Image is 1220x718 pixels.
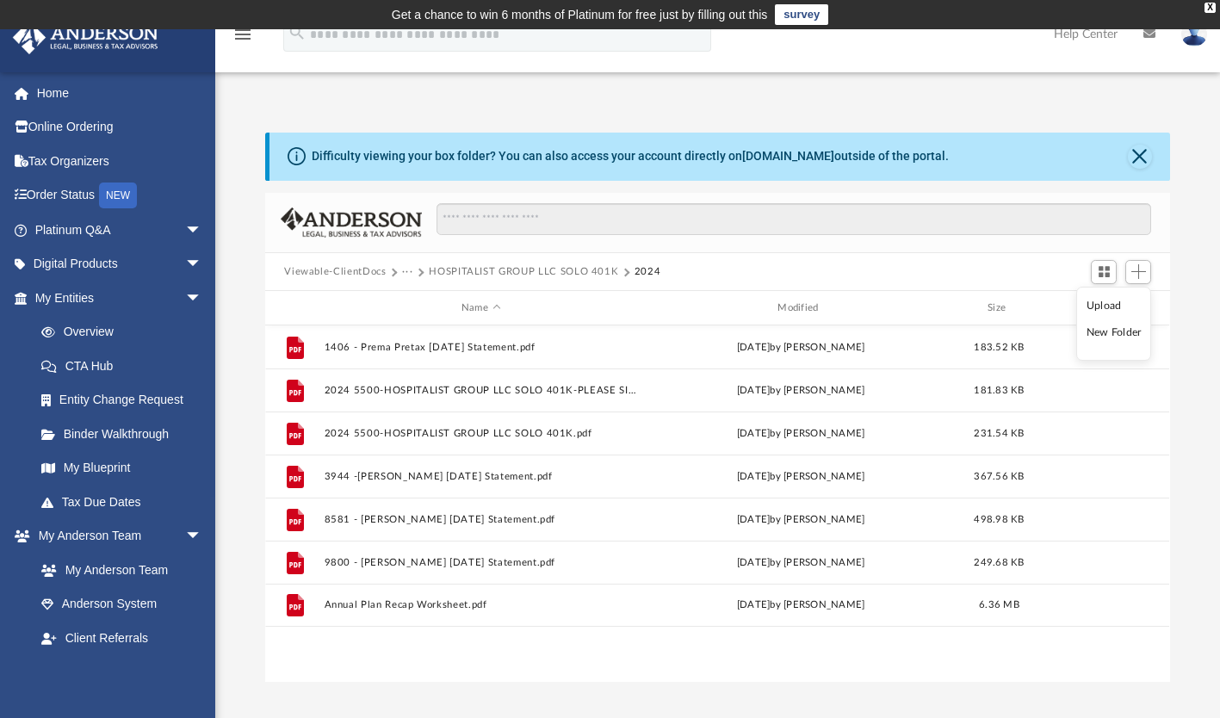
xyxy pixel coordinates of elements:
a: CTA Hub [24,349,228,383]
span: arrow_drop_down [185,247,220,282]
a: My Anderson Teamarrow_drop_down [12,519,220,554]
span: arrow_drop_down [185,655,220,690]
div: Difficulty viewing your box folder? You can also access your account directly on outside of the p... [312,147,949,165]
span: 183.52 KB [975,343,1025,352]
a: Order StatusNEW [12,178,228,214]
a: My Blueprint [24,451,220,486]
ul: Add [1076,287,1151,361]
img: Anderson Advisors Platinum Portal [8,21,164,54]
div: [DATE] by [PERSON_NAME] [645,512,957,528]
input: Search files and folders [437,203,1151,236]
button: Close [1128,145,1152,169]
i: menu [232,24,253,45]
span: 231.54 KB [975,429,1025,438]
a: Online Ordering [12,110,228,145]
span: arrow_drop_down [185,281,220,316]
a: survey [775,4,828,25]
div: [DATE] by [PERSON_NAME] [645,555,957,571]
button: Annual Plan Recap Worksheet.pdf [325,600,637,611]
a: Overview [24,315,228,350]
div: [DATE] by [PERSON_NAME] [645,426,957,442]
button: ··· [402,264,413,280]
a: menu [232,33,253,45]
img: User Pic [1181,22,1207,46]
a: Binder Walkthrough [24,417,228,451]
div: Get a chance to win 6 months of Platinum for free just by filling out this [392,4,768,25]
a: My Anderson Team [24,553,211,587]
div: close [1205,3,1216,13]
li: Upload [1087,297,1142,315]
a: Home [12,76,228,110]
span: arrow_drop_down [185,213,220,248]
a: My Entitiesarrow_drop_down [12,281,228,315]
div: [DATE] by [PERSON_NAME] [645,383,957,399]
li: New Folder [1087,324,1142,342]
div: id [1042,300,1162,316]
button: Add [1125,260,1151,284]
button: 3944 -[PERSON_NAME] [DATE] Statement.pdf [325,471,637,482]
div: Modified [644,300,957,316]
a: Digital Productsarrow_drop_down [12,247,228,282]
span: 6.36 MB [979,600,1019,610]
button: HOSPITALIST GROUP LLC SOLO 401K [429,264,618,280]
button: Viewable-ClientDocs [284,264,386,280]
a: Tax Due Dates [24,485,228,519]
span: 249.68 KB [975,558,1025,567]
div: NEW [99,183,137,208]
a: Entity Change Request [24,383,228,418]
div: grid [265,325,1169,683]
span: 367.56 KB [975,472,1025,481]
button: 2024 5500-HOSPITALIST GROUP LLC SOLO 401K.pdf [325,428,637,439]
div: Size [965,300,1034,316]
span: arrow_drop_down [185,519,220,554]
i: search [288,23,307,42]
span: 498.98 KB [975,515,1025,524]
a: Platinum Q&Aarrow_drop_down [12,213,228,247]
a: My Documentsarrow_drop_down [12,655,220,690]
div: [DATE] by [PERSON_NAME] [645,469,957,485]
div: id [273,300,316,316]
button: 8581 - [PERSON_NAME] [DATE] Statement.pdf [325,514,637,525]
button: 2024 [635,264,661,280]
a: Client Referrals [24,621,220,655]
a: Anderson System [24,587,220,622]
button: 1406 - Prema Pretax [DATE] Statement.pdf [325,342,637,353]
button: 9800 - [PERSON_NAME] [DATE] Statement.pdf [325,557,637,568]
div: Name [324,300,637,316]
a: [DOMAIN_NAME] [742,149,834,163]
button: 2024 5500-HOSPITALIST GROUP LLC SOLO 401K-PLEASE SIGN.pdf [325,385,637,396]
span: 181.83 KB [975,386,1025,395]
button: Switch to Grid View [1091,260,1117,284]
a: Tax Organizers [12,144,228,178]
div: [DATE] by [PERSON_NAME] [645,597,957,613]
div: [DATE] by [PERSON_NAME] [645,340,957,356]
